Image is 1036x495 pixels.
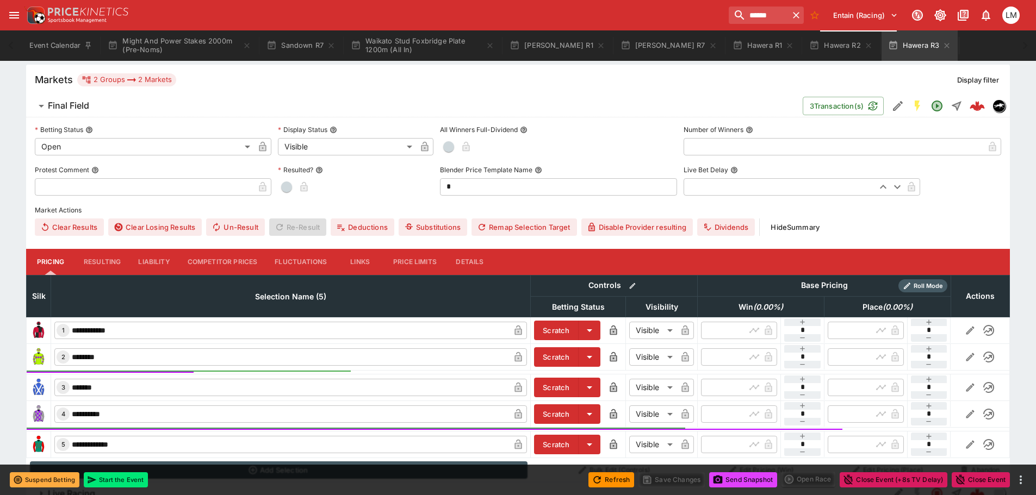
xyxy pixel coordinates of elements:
img: runner 4 [30,405,47,423]
span: Roll Mode [909,281,947,291]
div: split button [781,472,835,487]
span: 3 [59,384,67,391]
button: Bulk edit [625,279,640,293]
button: Scratch [534,321,579,340]
button: No Bookmarks [806,7,823,24]
img: logo-cerberus--red.svg [970,98,985,114]
em: ( 0.00 %) [883,300,913,314]
button: All Winners Full-Dividend [520,126,528,134]
button: Waikato Stud Foxbridge Plate 1200m (All In) [344,30,501,61]
div: Luigi Mollo [1002,7,1020,24]
th: Controls [531,275,698,296]
button: Substitutions [399,218,467,236]
span: Re-Result [269,218,326,236]
button: Abandon [954,461,1006,479]
p: Blender Price Template Name [440,165,532,174]
button: SGM Enabled [908,96,927,116]
button: Straight [947,96,966,116]
button: Resulted? [315,166,323,174]
img: runner 2 [30,348,47,366]
span: Betting Status [540,300,617,314]
span: Place(0.00%) [851,300,925,314]
button: Remap Selection Target [472,218,577,236]
button: Blender Price Template Name [535,166,542,174]
span: 4 [59,410,67,418]
input: search [729,7,789,24]
div: 835ad58f-f24b-4341-907e-211558fdc948 [970,98,985,114]
button: Send Snapshot [709,472,777,487]
button: Resulting [75,249,129,275]
div: Open [35,138,254,155]
button: Protest Comment [91,166,99,174]
button: [PERSON_NAME] R7 [614,30,724,61]
button: Toggle light/dark mode [930,5,950,25]
div: nztr [992,99,1006,112]
span: 2 [59,353,67,361]
button: Fluctuations [266,249,336,275]
img: runner 5 [30,436,47,453]
button: Sandown R7 [260,30,342,61]
button: Scratch [534,347,579,367]
th: Actions [951,275,1009,317]
p: Display Status [278,125,327,134]
button: Open [927,96,947,116]
div: Visible [629,379,677,396]
span: Selection Name (5) [243,290,338,303]
p: Betting Status [35,125,83,134]
p: Protest Comment [35,165,89,174]
button: Edit Pricing (Place) [828,461,948,479]
div: Visible [629,405,677,423]
button: Price Limits [384,249,445,275]
p: Live Bet Delay [684,165,728,174]
img: PriceKinetics Logo [24,4,46,26]
div: Visible [629,436,677,453]
span: Win(0.00%) [727,300,795,314]
p: Resulted? [278,165,313,174]
span: Un-Result [206,218,264,236]
label: Market Actions [35,202,1001,218]
button: Close Event (+8s TV Delay) [840,472,947,487]
img: PriceKinetics [48,8,128,16]
span: 5 [59,441,67,448]
button: Live Bet Delay [730,166,738,174]
button: Select Tenant [827,7,904,24]
p: Number of Winners [684,125,743,134]
div: 2 Groups 2 Markets [82,73,172,86]
button: Competitor Prices [179,249,266,275]
img: Sportsbook Management [48,18,107,23]
img: nztr [993,100,1005,112]
button: 3Transaction(s) [803,97,884,115]
button: Notifications [976,5,996,25]
span: Visibility [634,300,690,314]
div: Visible [278,138,416,155]
button: HideSummary [764,218,826,236]
button: Number of Winners [746,126,753,134]
th: Silk [27,275,51,317]
button: Might And Power Stakes 2000m (Pre-Noms) [101,30,258,61]
button: Dividends [697,218,755,236]
button: Close Event [952,472,1010,487]
button: Bulk Edit (Controls) [534,461,694,479]
button: [PERSON_NAME] R1 [503,30,612,61]
button: Links [336,249,384,275]
div: Visible [629,322,677,339]
button: Add Selection [30,461,528,479]
button: Documentation [953,5,973,25]
img: runner 1 [30,322,47,339]
img: runner 3 [30,379,47,396]
button: Luigi Mollo [999,3,1023,27]
a: 835ad58f-f24b-4341-907e-211558fdc948 [966,95,988,117]
p: All Winners Full-Dividend [440,125,518,134]
button: Refresh [588,472,634,487]
button: Edit Pricing (Win) [701,461,821,479]
span: 1 [60,327,67,334]
button: Display Status [330,126,337,134]
button: more [1014,473,1027,486]
button: Liability [129,249,178,275]
div: Base Pricing [797,279,852,292]
button: Scratch [534,378,579,397]
button: Start the Event [84,472,148,487]
button: Deductions [331,218,394,236]
button: Edit Detail [888,96,908,116]
button: Clear Losing Results [108,218,202,236]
